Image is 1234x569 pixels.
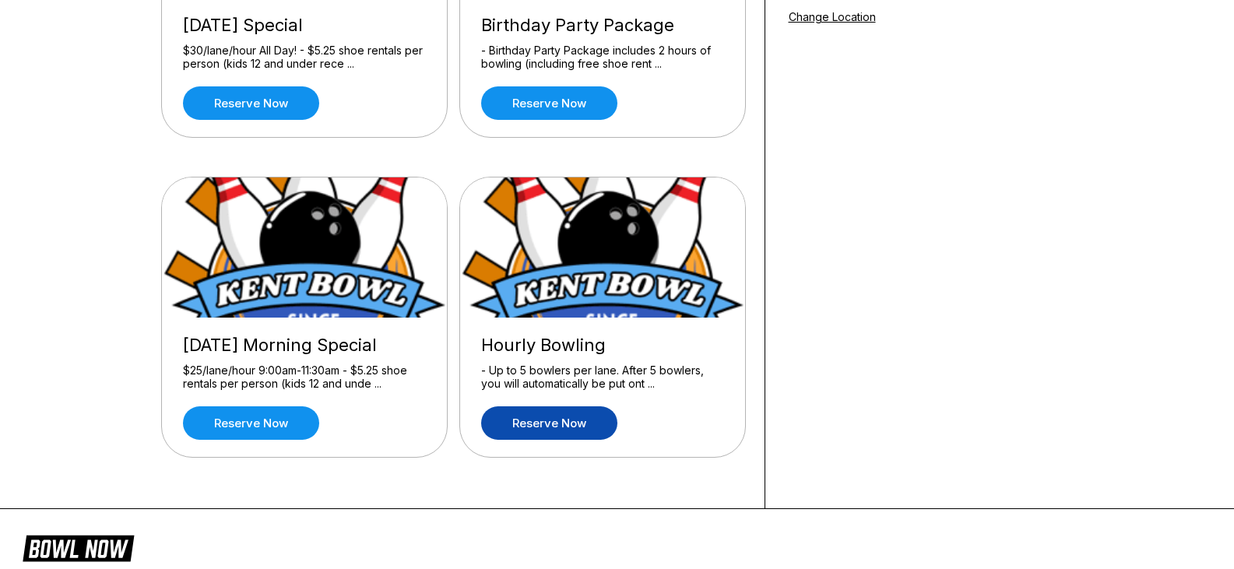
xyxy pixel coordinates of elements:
div: $25/lane/hour 9:00am-11:30am - $5.25 shoe rentals per person (kids 12 and unde ... [183,364,426,391]
div: [DATE] Morning Special [183,335,426,356]
a: Reserve now [481,406,617,440]
a: Change Location [789,10,876,23]
div: Birthday Party Package [481,15,724,36]
div: Hourly Bowling [481,335,724,356]
img: Hourly Bowling [460,177,747,318]
div: - Birthday Party Package includes 2 hours of bowling (including free shoe rent ... [481,44,724,71]
a: Reserve now [183,406,319,440]
div: [DATE] Special [183,15,426,36]
a: Reserve now [183,86,319,120]
div: $30/lane/hour All Day! - $5.25 shoe rentals per person (kids 12 and under rece ... [183,44,426,71]
a: Reserve now [481,86,617,120]
img: Sunday Morning Special [162,177,448,318]
div: - Up to 5 bowlers per lane. After 5 bowlers, you will automatically be put ont ... [481,364,724,391]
